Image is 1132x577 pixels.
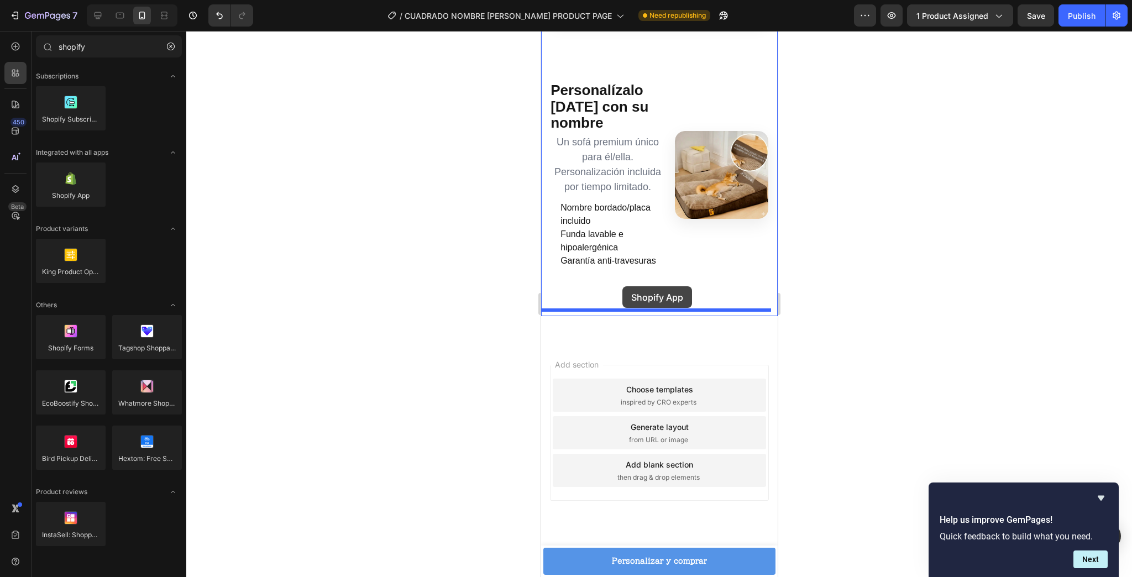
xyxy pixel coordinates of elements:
div: 450 [11,118,27,127]
span: Others [36,300,57,310]
div: Beta [8,202,27,211]
button: Save [1018,4,1054,27]
span: Toggle open [164,296,182,314]
div: Undo/Redo [208,4,253,27]
span: Subscriptions [36,71,78,81]
span: CUADRADO NOMBRE [PERSON_NAME] PRODUCT PAGE [405,10,612,22]
button: 1 product assigned [907,4,1013,27]
span: Save [1027,11,1045,20]
span: Integrated with all apps [36,148,108,158]
p: Quick feedback to build what you need. [940,531,1108,542]
div: Publish [1068,10,1096,22]
span: Toggle open [164,483,182,501]
div: Help us improve GemPages! [940,491,1108,568]
span: Toggle open [164,144,182,161]
input: Search Shopify Apps [36,35,182,57]
h2: Help us improve GemPages! [940,513,1108,527]
button: Next question [1073,550,1108,568]
span: Product variants [36,224,88,234]
button: 7 [4,4,82,27]
span: Product reviews [36,487,87,497]
span: 1 product assigned [916,10,988,22]
span: / [400,10,402,22]
button: Publish [1058,4,1105,27]
p: 7 [72,9,77,22]
span: Toggle open [164,220,182,238]
iframe: Design area [541,31,778,577]
span: Need republishing [649,11,706,20]
span: Toggle open [164,67,182,85]
button: Hide survey [1094,491,1108,505]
